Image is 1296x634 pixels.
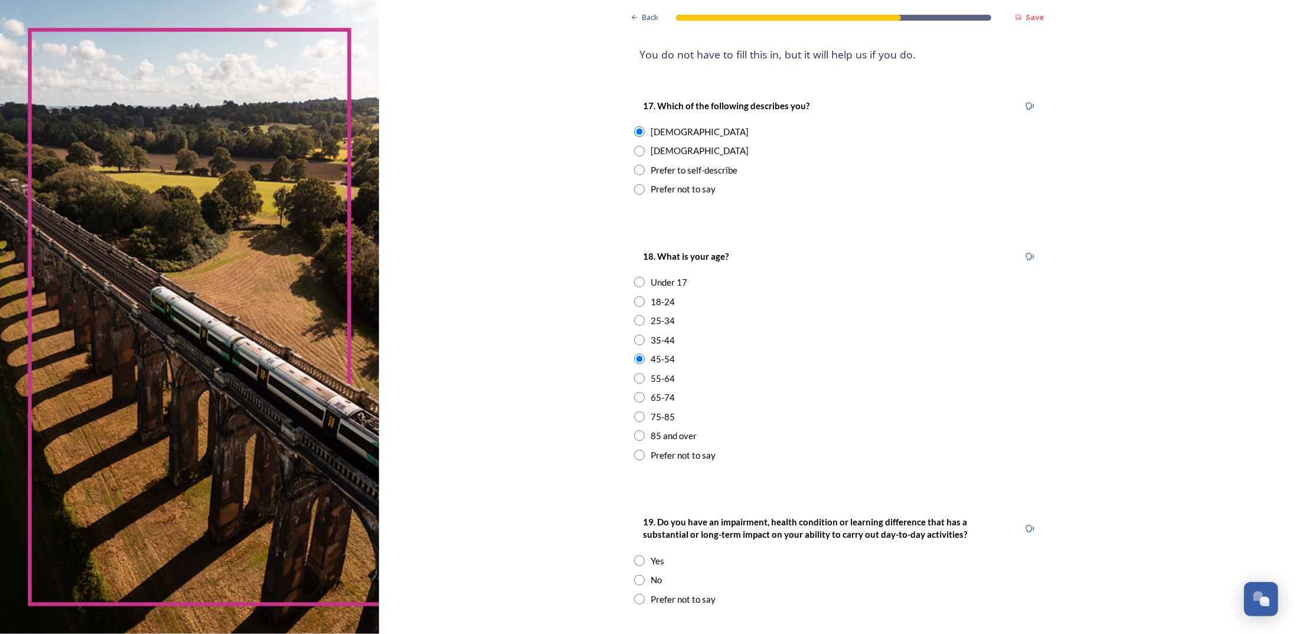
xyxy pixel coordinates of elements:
div: 25-34 [651,314,675,328]
strong: Save [1026,12,1044,22]
div: [DEMOGRAPHIC_DATA] [651,144,749,158]
div: [DEMOGRAPHIC_DATA] [651,125,749,139]
h4: You do not have to fill this in, but it will help us if you do. [639,47,1035,62]
div: Prefer not to say [651,593,716,606]
strong: 19. Do you have an impairment, health condition or learning difference that has a substantial or ... [643,517,969,540]
div: Yes [651,554,664,568]
div: No [651,573,662,587]
div: Prefer to self-describe [651,164,737,177]
div: Prefer not to say [651,449,716,462]
div: Under 17 [651,276,687,289]
div: 18-24 [651,295,675,309]
div: 55-64 [651,372,675,385]
div: 65-74 [651,391,675,404]
div: 85 and over [651,429,697,443]
div: 75-85 [651,410,675,424]
div: 45-54 [651,352,675,366]
span: Back [642,12,658,23]
div: Prefer not to say [651,182,716,196]
strong: 18. What is your age? [643,251,729,262]
div: 35-44 [651,334,675,347]
button: Open Chat [1244,582,1278,616]
strong: 17. Which of the following describes you? [643,100,809,111]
